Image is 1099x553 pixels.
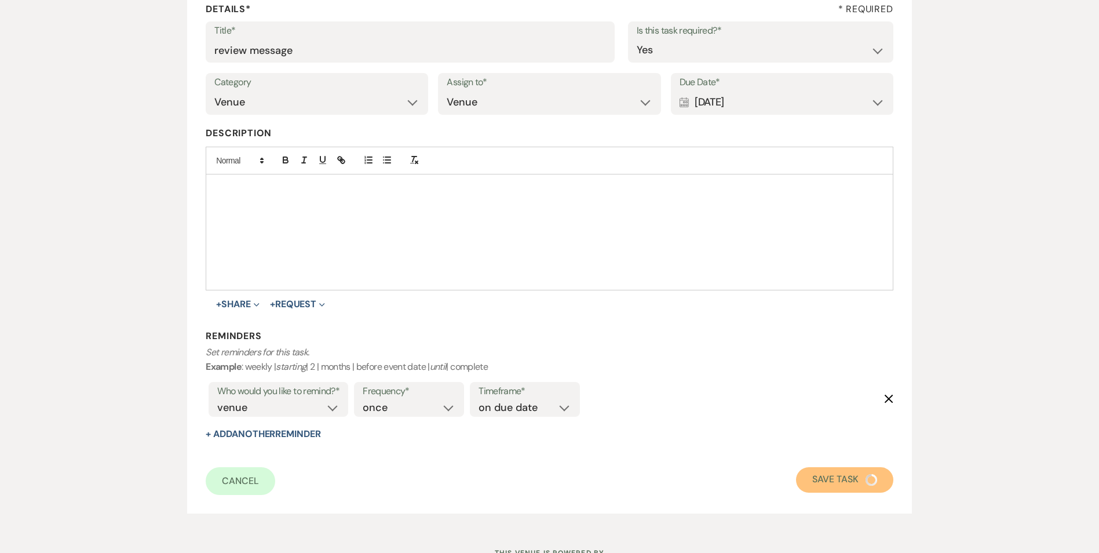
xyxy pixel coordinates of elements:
label: Is this task required?* [637,23,885,39]
label: Timeframe* [479,383,571,400]
p: : weekly | | 2 | months | before event date | | complete [206,345,893,374]
div: [DATE] [680,91,885,114]
b: Details* [206,3,250,15]
i: starting [276,361,306,373]
b: Example [206,361,242,373]
button: + AddAnotherReminder [206,430,320,439]
label: Due Date* [680,74,885,91]
img: loading spinner [866,474,877,486]
a: Cancel [206,467,275,495]
h4: * Required [838,3,893,16]
label: Who would you like to remind?* [217,383,339,400]
i: until [430,361,447,373]
i: Set reminders for this task. [206,346,309,358]
span: + [270,300,275,309]
span: + [216,300,221,309]
button: Share [216,300,260,309]
label: Assign to* [447,74,652,91]
h3: Reminders [206,330,893,343]
label: Description [206,125,893,142]
label: Category [214,74,419,91]
label: Frequency* [363,383,455,400]
button: Save Task [796,467,893,493]
button: Request [270,300,325,309]
label: Title* [214,23,606,39]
